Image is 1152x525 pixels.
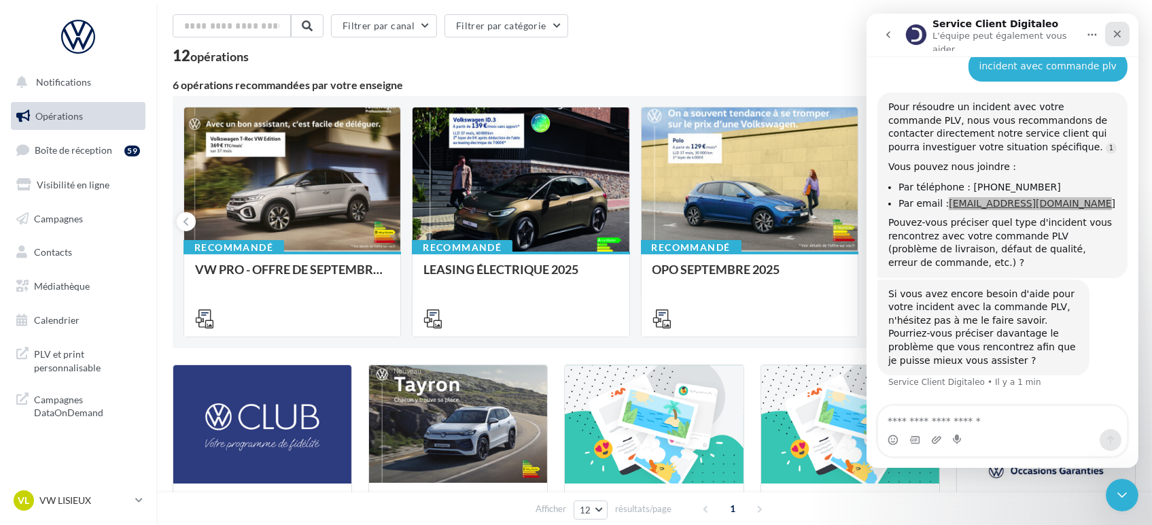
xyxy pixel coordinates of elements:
[34,390,140,420] span: Campagnes DataOnDemand
[331,14,437,37] button: Filtrer par canal
[184,240,284,255] div: Recommandé
[652,262,847,290] div: OPO SEPTEMBRE 2025
[536,503,566,515] span: Afficher
[412,240,512,255] div: Recommandé
[124,146,140,156] div: 59
[8,102,148,131] a: Opérations
[34,280,90,292] span: Médiathèque
[722,498,744,520] span: 1
[8,205,148,233] a: Campagnes
[173,48,249,63] div: 12
[867,14,1138,468] iframe: Intercom live chat
[11,488,145,513] a: VL VW LISIEUX
[444,14,568,37] button: Filtrer par catégorie
[34,212,83,224] span: Campagnes
[36,76,91,88] span: Notifications
[34,246,72,258] span: Contacts
[580,505,591,515] span: 12
[8,135,148,165] a: Boîte de réception59
[615,503,671,515] span: résultats/page
[34,314,80,326] span: Calendrier
[35,110,83,122] span: Opérations
[37,179,109,190] span: Visibilité en ligne
[173,80,1114,90] div: 6 opérations recommandées par votre enseigne
[39,494,130,507] p: VW LISIEUX
[8,238,148,267] a: Contacts
[35,144,112,156] span: Boîte de réception
[574,501,608,520] button: 12
[8,385,148,425] a: Campagnes DataOnDemand
[8,339,148,379] a: PLV et print personnalisable
[8,68,143,97] button: Notifications
[1106,479,1138,511] iframe: Intercom live chat
[8,171,148,199] a: Visibilité en ligne
[18,494,30,507] span: VL
[195,262,389,290] div: VW PRO - OFFRE DE SEPTEMBRE 25
[423,262,618,290] div: LEASING ÉLECTRIQUE 2025
[8,306,148,335] a: Calendrier
[8,272,148,301] a: Médiathèque
[641,240,741,255] div: Recommandé
[34,345,140,374] span: PLV et print personnalisable
[190,50,249,63] div: opérations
